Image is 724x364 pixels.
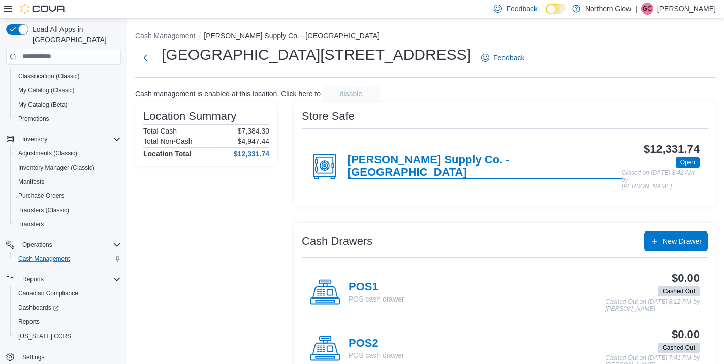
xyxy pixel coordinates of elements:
h6: Total Cash [143,127,177,135]
span: Purchase Orders [14,190,121,202]
span: Reports [22,275,44,283]
span: Transfers [14,218,121,230]
h3: $0.00 [672,328,700,341]
span: My Catalog (Classic) [14,84,121,96]
span: Classification (Classic) [14,70,121,82]
span: Reports [14,316,121,328]
button: Cash Management [135,31,195,40]
span: Promotions [18,115,49,123]
a: Inventory Manager (Classic) [14,161,99,174]
button: Operations [2,238,125,252]
span: Cashed Out [663,343,695,352]
h4: Location Total [143,150,192,158]
span: Load All Apps in [GEOGRAPHIC_DATA] [28,24,121,45]
span: GC [643,3,652,15]
span: Canadian Compliance [14,287,121,300]
button: [PERSON_NAME] Supply Co. - [GEOGRAPHIC_DATA] [204,31,380,40]
button: Inventory [18,133,51,145]
a: Promotions [14,113,53,125]
button: Reports [10,315,125,329]
button: Cash Management [10,252,125,266]
a: Transfers [14,218,48,230]
span: My Catalog (Beta) [18,101,68,109]
span: Cash Management [14,253,121,265]
span: Operations [18,239,121,251]
span: Inventory Manager (Classic) [18,163,95,172]
span: Promotions [14,113,121,125]
h6: Total Non-Cash [143,137,193,145]
span: Feedback [493,53,524,63]
a: Classification (Classic) [14,70,84,82]
a: Dashboards [10,301,125,315]
p: Cash management is enabled at this location. Click here to [135,90,321,98]
button: Canadian Compliance [10,286,125,301]
a: My Catalog (Classic) [14,84,79,96]
button: Reports [18,273,48,285]
span: New Drawer [663,236,702,246]
p: [PERSON_NAME] [657,3,716,15]
button: Reports [2,272,125,286]
span: Reports [18,273,121,285]
h3: Store Safe [302,110,355,122]
button: Adjustments (Classic) [10,146,125,160]
button: Promotions [10,112,125,126]
p: Closed on [DATE] 8:42 AM by [PERSON_NAME] [622,170,700,190]
h4: $12,331.74 [234,150,269,158]
span: Open [680,158,695,167]
button: Transfers (Classic) [10,203,125,217]
span: Open [676,157,700,168]
p: POS cash drawer [349,294,404,304]
h4: POS1 [349,281,404,294]
span: Adjustments (Classic) [14,147,121,159]
span: Inventory Manager (Classic) [14,161,121,174]
span: Manifests [18,178,44,186]
span: Transfers (Classic) [14,204,121,216]
span: My Catalog (Beta) [14,98,121,111]
a: Transfers (Classic) [14,204,73,216]
button: New Drawer [644,231,708,251]
span: disable [340,89,362,99]
span: Feedback [506,4,537,14]
a: Purchase Orders [14,190,69,202]
p: Northern Glow [585,3,631,15]
a: [US_STATE] CCRS [14,330,75,342]
button: Settings [2,349,125,364]
h3: Location Summary [143,110,236,122]
span: Reports [18,318,40,326]
p: Cashed Out on [DATE] 8:12 PM by [PERSON_NAME] [605,299,700,312]
a: Feedback [477,48,528,68]
span: Cashed Out [658,343,700,353]
span: Dark Mode [546,14,546,15]
button: disable [323,86,380,102]
button: Purchase Orders [10,189,125,203]
span: My Catalog (Classic) [18,86,75,94]
button: Next [135,48,155,68]
img: Cova [20,4,66,14]
button: Inventory [2,132,125,146]
span: Cashed Out [663,287,695,296]
a: Dashboards [14,302,63,314]
a: Adjustments (Classic) [14,147,81,159]
span: Manifests [14,176,121,188]
button: Transfers [10,217,125,231]
p: $7,384.30 [238,127,269,135]
a: My Catalog (Beta) [14,98,72,111]
span: Settings [22,353,44,361]
span: Settings [18,350,121,363]
span: Cashed Out [658,286,700,296]
span: Transfers [18,220,44,228]
h3: Cash Drawers [302,235,372,247]
span: Canadian Compliance [18,289,78,297]
a: Reports [14,316,44,328]
button: Inventory Manager (Classic) [10,160,125,175]
nav: An example of EuiBreadcrumbs [135,30,716,43]
span: Operations [22,241,52,249]
a: Cash Management [14,253,74,265]
h3: $0.00 [672,272,700,284]
p: | [635,3,637,15]
span: Transfers (Classic) [18,206,69,214]
span: Purchase Orders [18,192,65,200]
button: My Catalog (Classic) [10,83,125,97]
span: Dashboards [14,302,121,314]
h4: [PERSON_NAME] Supply Co. - [GEOGRAPHIC_DATA] [348,154,622,179]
